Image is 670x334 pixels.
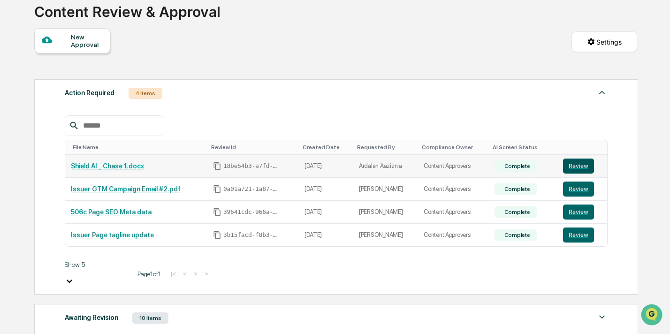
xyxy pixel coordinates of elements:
div: Toggle SortBy [422,144,485,151]
a: Review [563,182,601,197]
span: 0a01a721-1a87-4d84-a0dd-1ce38323d636 [223,185,280,193]
span: 18be54b3-a7fd-4500-afb6-997cd9d69038 [223,162,280,170]
td: Content Approvers [418,178,489,201]
div: Awaiting Revision [65,311,118,324]
span: Preclearance [19,118,61,128]
div: Toggle SortBy [211,144,295,151]
button: |< [168,270,179,278]
div: Complete [502,232,530,238]
a: Review [563,159,601,174]
iframe: Open customer support [640,303,665,328]
a: Review [563,228,601,243]
img: caret [596,87,608,98]
a: 🔎Data Lookup [6,132,63,149]
span: Copy Id [213,208,221,216]
td: Content Approvers [418,224,489,246]
span: 39641cdc-966a-4e65-879f-2a6a777944d8 [223,208,280,216]
td: Content Approvers [418,155,489,178]
td: Content Approvers [418,201,489,224]
a: Review [563,205,601,220]
div: Toggle SortBy [565,144,603,151]
span: Copy Id [213,162,221,170]
div: We're available if you need us! [32,81,119,89]
td: [PERSON_NAME] [353,224,418,246]
a: 506c Page SEO Meta data [71,208,152,216]
div: 🔎 [9,137,17,144]
a: Issuer Page tagline update [71,231,154,239]
div: Complete [502,209,530,215]
div: 🖐️ [9,119,17,127]
div: Complete [502,186,530,192]
span: Copy Id [213,185,221,193]
a: Powered byPylon [66,159,114,166]
div: 10 Items [132,312,168,324]
td: [PERSON_NAME] [353,201,418,224]
td: [PERSON_NAME] [353,178,418,201]
span: Data Lookup [19,136,59,145]
div: 4 Items [129,88,162,99]
img: 1746055101610-c473b297-6a78-478c-a979-82029cc54cd1 [9,72,26,89]
button: >| [202,270,213,278]
a: 🗄️Attestations [64,114,120,131]
button: Review [563,205,594,220]
div: Toggle SortBy [303,144,350,151]
td: [DATE] [299,155,353,178]
a: Issuer GTM Campaign Email #2.pdf [71,185,181,193]
button: Review [563,228,594,243]
a: 🖐️Preclearance [6,114,64,131]
button: Review [563,159,594,174]
span: 3b15facd-f8b3-477c-80ee-d7a648742bf4 [223,231,280,239]
div: Toggle SortBy [73,144,204,151]
div: Complete [502,163,530,169]
td: [DATE] [299,224,353,246]
div: Toggle SortBy [493,144,554,151]
td: Ardalan Aaziznia [353,155,418,178]
button: < [180,270,190,278]
button: Settings [571,31,637,52]
button: > [191,270,200,278]
td: [DATE] [299,178,353,201]
span: Pylon [93,159,114,166]
p: How can we help? [9,20,171,35]
div: Start new chat [32,72,154,81]
td: [DATE] [299,201,353,224]
span: Copy Id [213,231,221,239]
button: Review [563,182,594,197]
img: caret [596,311,608,323]
span: Page 1 of 1 [137,270,161,278]
a: Shield AI _ Chase 1.docx [71,162,144,170]
div: Action Required [65,87,114,99]
div: New Approval [71,33,102,48]
div: Toggle SortBy [357,144,414,151]
button: Start new chat [160,75,171,86]
div: 🗄️ [68,119,76,127]
span: Attestations [77,118,116,128]
div: Show 5 [65,261,130,268]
